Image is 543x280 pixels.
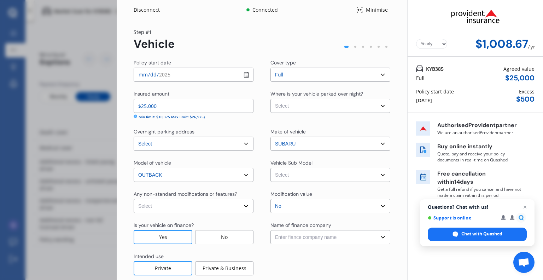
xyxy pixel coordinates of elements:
[134,261,192,275] div: Private
[461,231,502,237] span: Chat with Quashed
[134,128,194,135] div: Overnight parking address
[516,95,535,103] div: $ 500
[437,151,522,163] p: Quote, pay and receive your policy documents in real-time on Quashed
[270,59,296,66] div: Cover type
[519,88,535,95] div: Excess
[134,90,169,97] div: Insured amount
[416,74,425,81] div: Full
[195,230,253,244] div: No
[528,38,535,51] div: / yr
[134,159,171,166] div: Model of vehicle
[134,230,192,244] div: Yes
[503,65,535,73] div: Agreed value
[139,114,205,120] div: Min limit: $10,375 Max limit: $26,975)
[437,170,522,186] p: Free cancellation within 14 days
[270,190,312,198] div: Modification value
[270,159,313,166] div: Vehicle Sub Model
[134,222,194,229] div: Is your vehicle on finance?
[270,128,306,135] div: Make of vehicle
[134,38,175,51] div: Vehicle
[437,143,522,151] p: Buy online instantly
[428,204,527,210] span: Questions? Chat with us!
[505,74,535,82] div: $ 25,000
[437,130,522,136] p: We are an authorised Provident partner
[475,38,528,51] div: $1,008.67
[428,228,527,241] span: Chat with Quashed
[134,99,253,113] input: Enter insured amount
[134,190,237,198] div: Any non-standard modifications or features?
[270,90,363,97] div: Where is your vehicle parked over night?
[134,28,175,36] div: Step # 1
[134,59,171,66] div: Policy start date
[416,121,430,136] img: insurer icon
[437,186,522,198] p: Get a full refund if you cancel and have not made a claim within this period
[513,252,535,273] a: Open chat
[134,253,164,260] div: Intended use
[428,215,496,221] span: Support is online
[363,6,390,13] div: Minimise
[416,143,430,157] img: buy online icon
[270,222,331,229] div: Name of finance company
[416,97,432,104] div: [DATE]
[416,88,454,95] div: Policy start date
[440,3,511,30] img: Provident.png
[416,170,430,184] img: free cancel icon
[426,65,444,73] span: KYB385
[437,121,522,130] p: Authorised Provident partner
[134,68,253,82] input: dd / mm / yyyy
[195,261,253,275] div: Private & Business
[251,6,279,13] div: Connected
[134,6,168,13] div: Disconnect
